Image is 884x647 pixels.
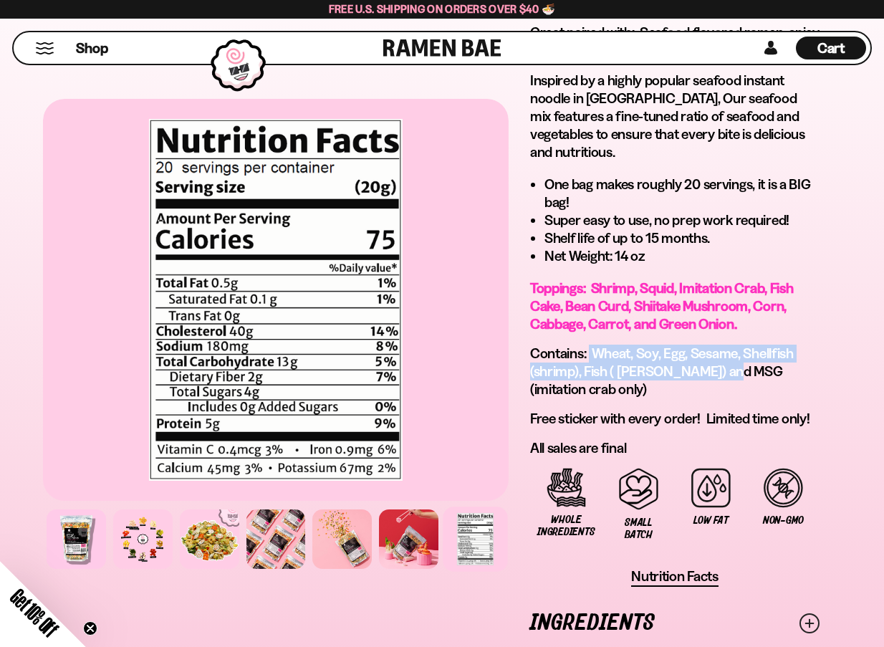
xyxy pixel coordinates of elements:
[544,211,820,229] li: Super easy to use, no prep work required!
[631,567,719,585] span: Nutrition Facts
[530,439,820,457] p: All sales are final
[76,39,108,58] span: Shop
[693,514,728,527] span: Low Fat
[530,410,820,428] p: Free sticker with every order! Limited time only!
[610,517,668,541] span: Small Batch
[76,37,108,59] a: Shop
[530,345,794,398] span: Contains: Wheat, Soy, Egg, Sesame, Shellfish (shrimp), Fish ( [PERSON_NAME]) and MSG (imitation c...
[544,176,820,211] li: One bag makes roughly 20 servings, it is a BIG bag!
[530,279,794,332] span: Toppings: Shrimp, Squid, Imitation Crab, Fish Cake, Bean Curd, Shiitake Mushroom, Corn, Cabbage, ...
[763,514,804,527] span: Non-GMO
[329,2,556,16] span: Free U.S. Shipping on Orders over $40 🍜
[83,621,97,636] button: Close teaser
[631,567,719,587] button: Nutrition Facts
[530,72,805,160] span: Inspired by a highly popular seafood instant noodle in [GEOGRAPHIC_DATA], Our seafood mix feature...
[537,514,595,538] span: Whole Ingredients
[6,585,62,641] span: Get 10% Off
[35,42,54,54] button: Mobile Menu Trigger
[544,229,820,247] li: Shelf life of up to 15 months.
[796,32,866,64] div: Cart
[544,247,820,265] li: Net Weight: 14 oz
[817,39,845,57] span: Cart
